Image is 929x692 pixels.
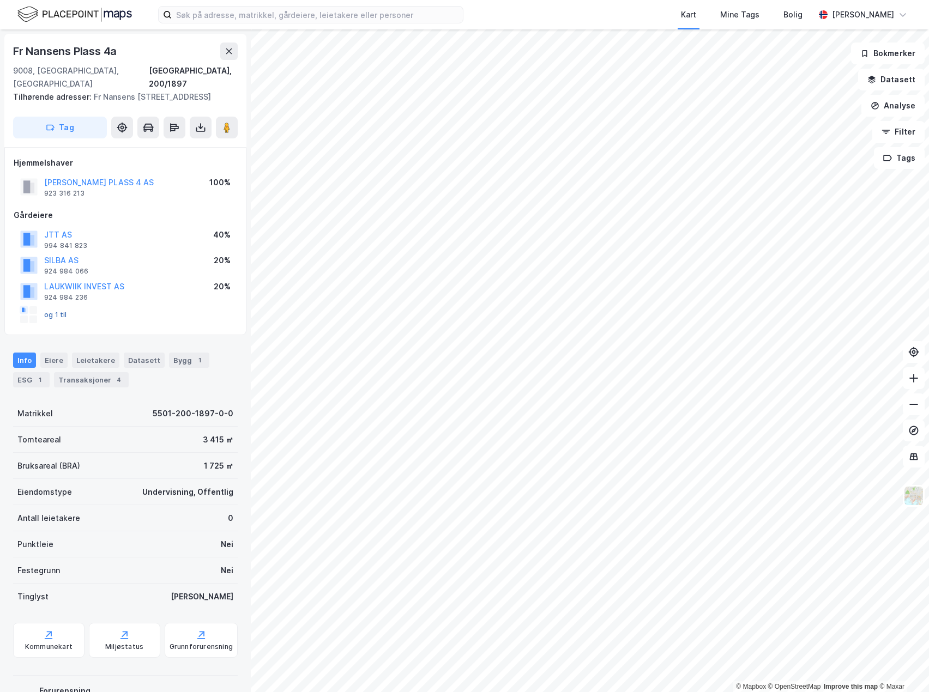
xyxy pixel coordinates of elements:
div: 9008, [GEOGRAPHIC_DATA], [GEOGRAPHIC_DATA] [13,64,149,90]
button: Bokmerker [851,43,925,64]
div: 924 984 066 [44,267,88,276]
img: logo.f888ab2527a4732fd821a326f86c7f29.svg [17,5,132,24]
div: Transaksjoner [54,372,129,387]
div: Bygg [169,353,209,368]
div: 4 [113,374,124,385]
div: [GEOGRAPHIC_DATA], 200/1897 [149,64,238,90]
div: 20% [214,254,231,267]
div: Kontrollprogram for chat [874,640,929,692]
button: Filter [872,121,925,143]
div: 40% [213,228,231,241]
div: Punktleie [17,538,53,551]
a: Mapbox [736,683,766,690]
div: Grunnforurensning [170,642,233,651]
div: Eiere [40,353,68,368]
span: Tilhørende adresser: [13,92,94,101]
div: [PERSON_NAME] [832,8,894,21]
div: 100% [209,176,231,189]
div: Bruksareal (BRA) [17,459,80,472]
div: Gårdeiere [14,209,237,222]
div: Leietakere [72,353,119,368]
div: 924 984 236 [44,293,88,302]
button: Tag [13,117,107,138]
div: Tomteareal [17,433,61,446]
iframe: Chat Widget [874,640,929,692]
input: Søk på adresse, matrikkel, gårdeiere, leietakere eller personer [172,7,463,23]
div: [PERSON_NAME] [171,590,233,603]
div: Mine Tags [720,8,759,21]
a: OpenStreetMap [768,683,821,690]
div: ESG [13,372,50,387]
div: Tinglyst [17,590,49,603]
div: Bolig [783,8,803,21]
button: Analyse [861,95,925,117]
div: 923 316 213 [44,189,85,198]
div: Nei [221,564,233,577]
div: Kart [681,8,696,21]
div: Fr Nansens [STREET_ADDRESS] [13,90,229,104]
div: 994 841 823 [44,241,87,250]
a: Improve this map [824,683,878,690]
div: Fr Nansens Plass 4a [13,43,119,60]
div: Festegrunn [17,564,60,577]
div: 3 415 ㎡ [203,433,233,446]
div: Undervisning, Offentlig [142,485,233,499]
div: Matrikkel [17,407,53,420]
div: Antall leietakere [17,512,80,525]
div: Hjemmelshaver [14,156,237,169]
div: Eiendomstype [17,485,72,499]
div: 1 [194,355,205,366]
div: Datasett [124,353,165,368]
div: 1 [34,374,45,385]
div: 1 725 ㎡ [204,459,233,472]
div: Kommunekart [25,642,73,651]
div: 5501-200-1897-0-0 [153,407,233,420]
div: Miljøstatus [105,642,143,651]
div: Info [13,353,36,368]
button: Datasett [858,69,925,90]
div: Nei [221,538,233,551]
button: Tags [874,147,925,169]
div: 20% [214,280,231,293]
div: 0 [228,512,233,525]
img: Z [903,485,924,506]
